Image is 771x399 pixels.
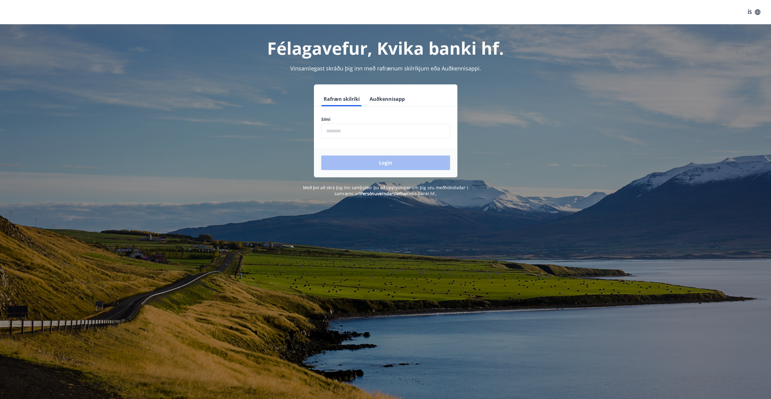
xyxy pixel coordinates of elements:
[174,36,597,60] h1: Félagavefur, Kvika banki hf.
[290,65,481,72] span: Vinsamlegast skráðu þig inn með rafrænum skilríkjum eða Auðkennisappi.
[360,191,406,196] a: Persónuverndarstefna
[321,92,362,106] button: Rafræn skilríki
[321,116,450,122] label: Sími
[744,7,764,18] button: ÍS
[367,92,407,106] button: Auðkennisapp
[303,185,468,196] span: Með því að skrá þig inn samþykkir þú að upplýsingar um þig séu meðhöndlaðar í samræmi við Kvika b...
